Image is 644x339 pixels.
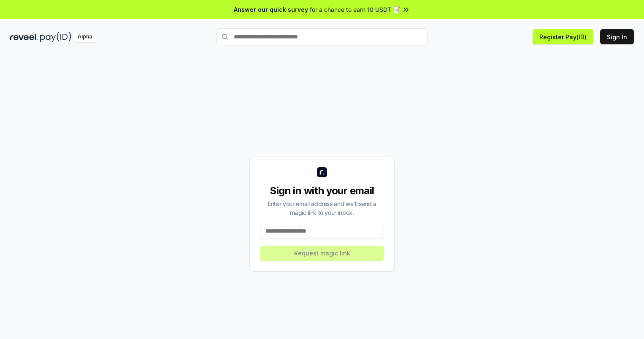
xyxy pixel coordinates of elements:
div: Enter your email address and we’ll send a magic link to your inbox. [260,199,384,217]
span: Answer our quick survey [234,5,308,14]
img: reveel_dark [10,32,38,42]
span: for a chance to earn 10 USDT 📝 [310,5,400,14]
img: pay_id [40,32,71,42]
div: Sign in with your email [260,184,384,198]
button: Register Pay(ID) [533,29,593,44]
img: logo_small [317,167,327,177]
div: Alpha [73,32,97,42]
button: Sign In [600,29,634,44]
